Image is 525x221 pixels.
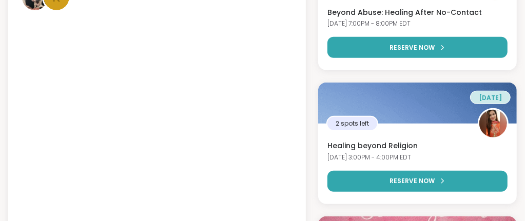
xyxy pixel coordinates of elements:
[479,110,507,137] img: Izzy6449
[327,8,508,18] h3: Beyond Abuse: Healing After No-Contact
[336,119,369,128] span: 2 spots left
[390,43,435,52] span: RESERVE NOW
[390,176,435,186] span: RESERVE NOW
[327,153,508,162] div: [DATE] 3:00PM - 4:00PM EDT
[318,83,517,124] img: Healing beyond Religion
[479,93,502,102] span: [DATE]
[327,37,508,58] button: RESERVE NOW
[327,19,508,28] div: [DATE] 7:00PM - 8:00PM EDT
[327,171,508,192] button: RESERVE NOW
[327,141,508,151] h3: Healing beyond Religion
